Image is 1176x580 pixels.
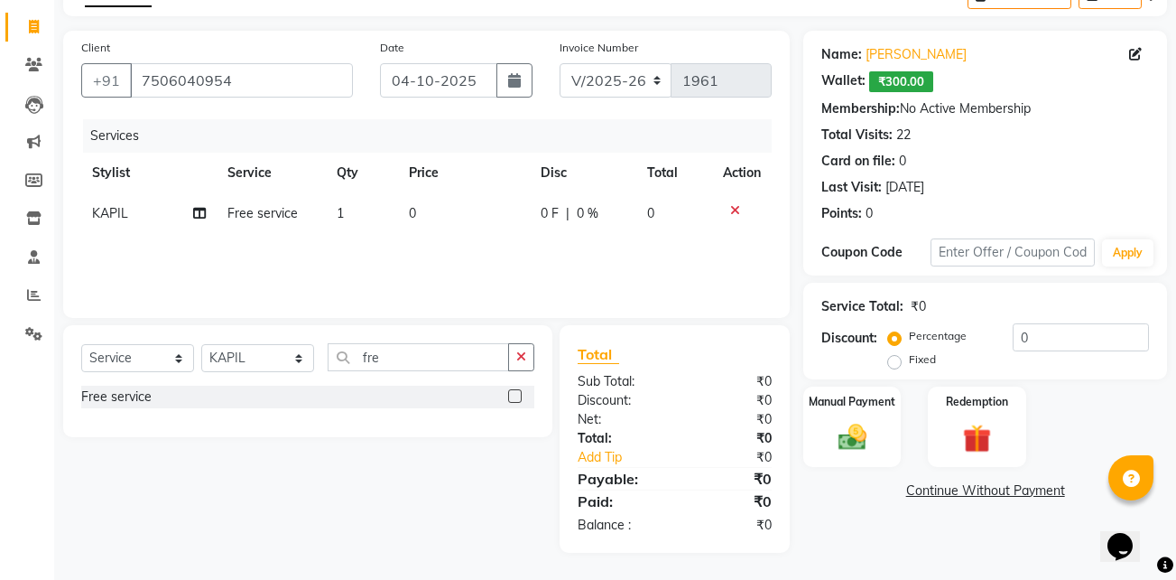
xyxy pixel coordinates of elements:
div: Discount: [821,329,877,348]
div: Free service [81,388,152,407]
div: 0 [899,152,906,171]
div: Discount: [564,391,675,410]
span: 0 [409,205,416,221]
button: +91 [81,63,132,98]
div: ₹0 [911,297,926,316]
th: Disc [530,153,636,193]
input: Enter Offer / Coupon Code [931,239,1094,267]
label: Invoice Number [560,40,638,56]
div: ₹0 [675,429,786,448]
div: 22 [896,126,911,145]
span: Free service [227,205,298,221]
div: No Active Membership [821,99,1149,118]
div: ₹0 [693,448,785,467]
div: Services [83,119,785,153]
div: 0 [866,204,873,223]
div: Payable: [564,468,675,490]
label: Date [380,40,404,56]
th: Price [398,153,530,193]
div: ₹0 [675,372,786,391]
div: ₹0 [675,516,786,535]
span: 1 [337,205,344,221]
img: _gift.svg [954,421,1000,456]
div: Paid: [564,491,675,512]
span: 0 % [577,204,598,223]
a: [PERSON_NAME] [866,45,967,64]
div: Wallet: [821,71,866,92]
div: Card on file: [821,152,895,171]
th: Stylist [81,153,217,193]
label: Client [81,40,110,56]
span: Total [578,345,619,364]
div: Coupon Code [821,243,931,262]
div: Total Visits: [821,126,893,145]
div: [DATE] [885,178,924,197]
div: Total: [564,429,675,448]
div: ₹0 [675,410,786,429]
div: Service Total: [821,297,903,316]
div: Membership: [821,99,900,118]
th: Qty [326,153,398,193]
span: 0 F [541,204,559,223]
div: ₹0 [675,468,786,490]
a: Add Tip [564,448,693,467]
th: Service [217,153,326,193]
label: Redemption [946,394,1008,410]
label: Fixed [909,351,936,368]
div: ₹0 [675,391,786,410]
label: Manual Payment [809,394,895,410]
div: Balance : [564,516,675,535]
div: Name: [821,45,862,64]
div: Last Visit: [821,178,882,197]
input: Search or Scan [328,343,509,371]
button: Apply [1102,239,1153,267]
iframe: chat widget [1100,508,1158,562]
a: Continue Without Payment [807,482,1163,500]
div: ₹0 [675,491,786,512]
div: Sub Total: [564,372,675,391]
div: Points: [821,204,862,223]
span: 0 [647,205,654,221]
span: | [566,204,569,223]
th: Action [712,153,772,193]
input: Search by Name/Mobile/Email/Code [130,63,353,98]
label: Percentage [909,328,967,344]
img: _cash.svg [829,421,875,454]
th: Total [636,153,712,193]
span: ₹300.00 [869,71,933,92]
div: Net: [564,410,675,429]
span: KAPIL [92,205,128,221]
